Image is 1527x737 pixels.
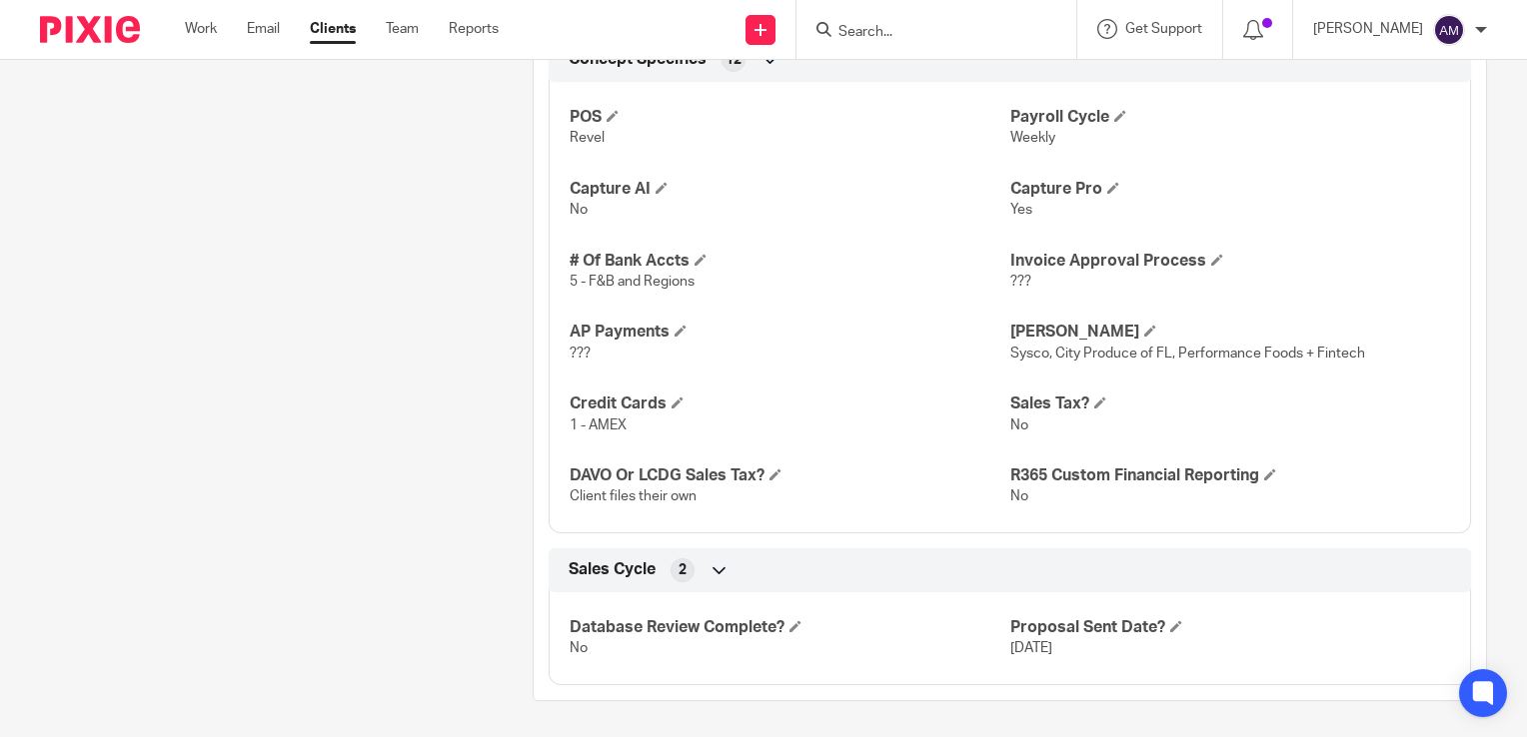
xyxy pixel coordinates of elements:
[836,24,1016,42] input: Search
[570,347,591,361] span: ???
[570,275,695,289] span: 5 - F&B and Regions
[569,559,656,580] span: Sales Cycle
[1010,275,1031,289] span: ???
[570,322,1009,343] h4: AP Payments
[570,641,588,655] span: No
[386,19,419,39] a: Team
[1010,203,1032,217] span: Yes
[570,465,1009,486] h4: DAVO Or LCDG Sales Tax?
[247,19,280,39] a: Email
[570,251,1009,272] h4: # Of Bank Accts
[1010,131,1055,145] span: Weekly
[570,393,1009,414] h4: Credit Cards
[1010,347,1365,361] span: Sysco, City Produce of FL, Performance Foods + Fintech
[449,19,499,39] a: Reports
[679,560,687,580] span: 2
[1010,489,1028,503] span: No
[570,179,1009,200] h4: Capture AI
[1010,641,1052,655] span: [DATE]
[570,203,588,217] span: No
[1313,19,1423,39] p: [PERSON_NAME]
[1010,393,1450,414] h4: Sales Tax?
[1010,179,1450,200] h4: Capture Pro
[570,131,605,145] span: Revel
[1433,14,1465,46] img: svg%3E
[40,16,140,43] img: Pixie
[570,107,1009,128] h4: POS
[1010,107,1450,128] h4: Payroll Cycle
[1125,22,1202,36] span: Get Support
[570,489,697,503] span: Client files their own
[310,19,356,39] a: Clients
[185,19,217,39] a: Work
[1010,465,1450,486] h4: R365 Custom Financial Reporting
[1010,251,1450,272] h4: Invoice Approval Process
[1010,418,1028,432] span: No
[1010,617,1450,638] h4: Proposal Sent Date?
[570,617,1009,638] h4: Database Review Complete?
[1010,322,1450,343] h4: [PERSON_NAME]
[570,418,627,432] span: 1 - AMEX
